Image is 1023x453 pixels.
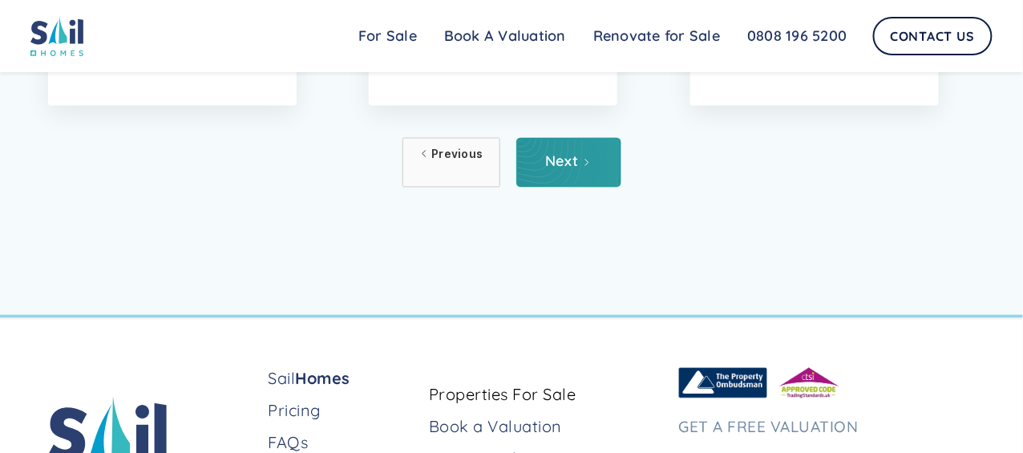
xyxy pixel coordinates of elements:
[432,146,483,162] div: Previous
[429,384,665,406] a: Properties For Sale
[431,20,580,52] a: Book A Valuation
[269,368,417,390] a: SailHomes
[30,16,83,56] img: sail home logo colored
[873,17,993,55] a: Contact Us
[429,416,665,439] a: Book a Valuation
[402,138,500,188] a: Previous Page
[296,369,351,389] strong: Homes
[546,154,579,170] div: Next
[516,138,621,188] a: Next Page
[679,419,975,437] h3: Get a free valuation
[345,20,431,52] a: For Sale
[734,20,860,52] a: 0808 196 5200
[580,20,734,52] a: Renovate for Sale
[269,400,417,423] a: Pricing
[48,138,975,188] div: List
